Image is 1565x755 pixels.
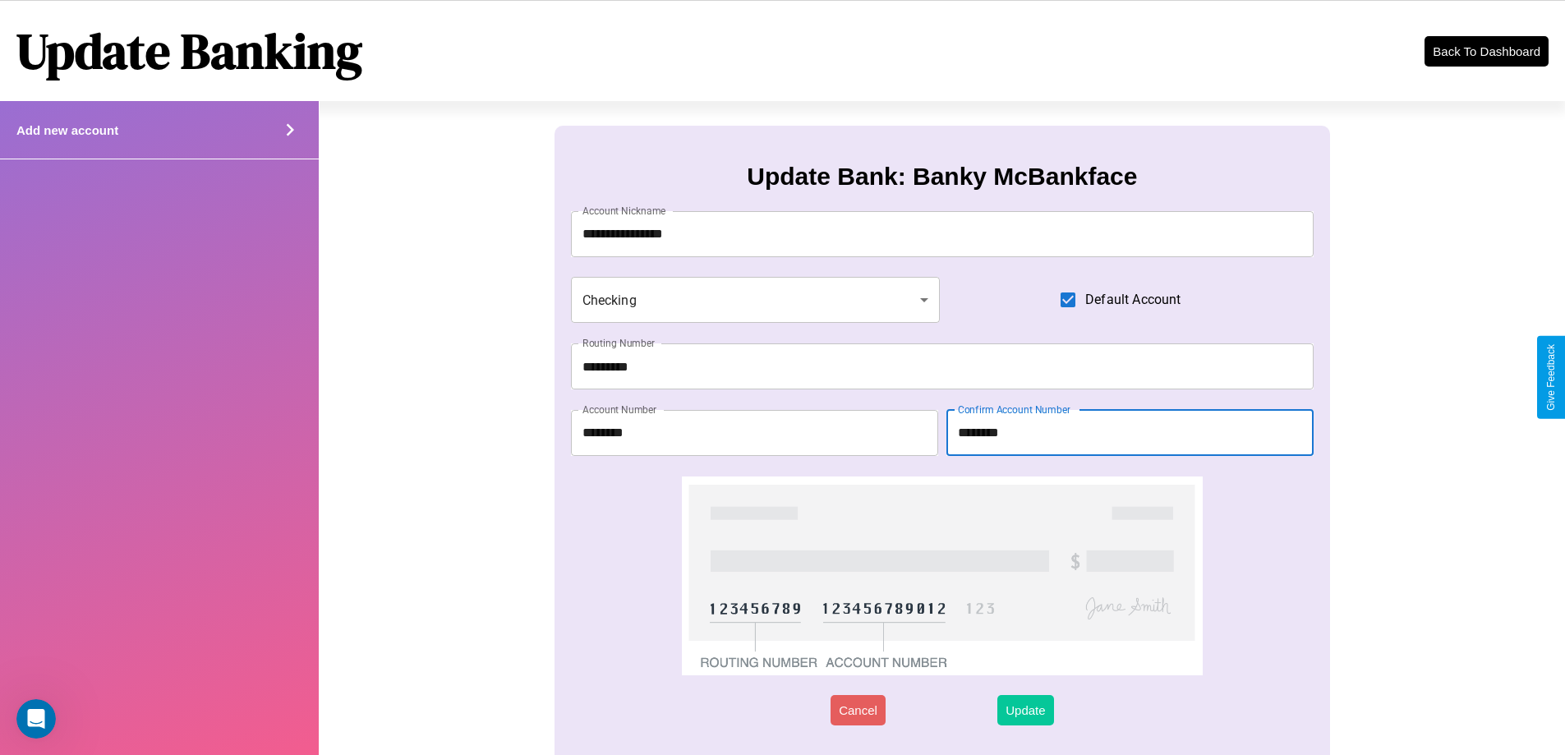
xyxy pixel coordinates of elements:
button: Back To Dashboard [1425,36,1549,67]
div: Give Feedback [1545,344,1557,411]
label: Account Nickname [582,204,666,218]
button: Cancel [831,695,886,725]
img: check [682,476,1202,675]
h1: Update Banking [16,17,362,85]
label: Routing Number [582,336,655,350]
label: Account Number [582,403,656,417]
label: Confirm Account Number [958,403,1070,417]
h3: Update Bank: Banky McBankface [747,163,1137,191]
button: Update [997,695,1053,725]
div: Checking [571,277,941,323]
iframe: Intercom live chat [16,699,56,739]
span: Default Account [1085,290,1181,310]
h4: Add new account [16,123,118,137]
